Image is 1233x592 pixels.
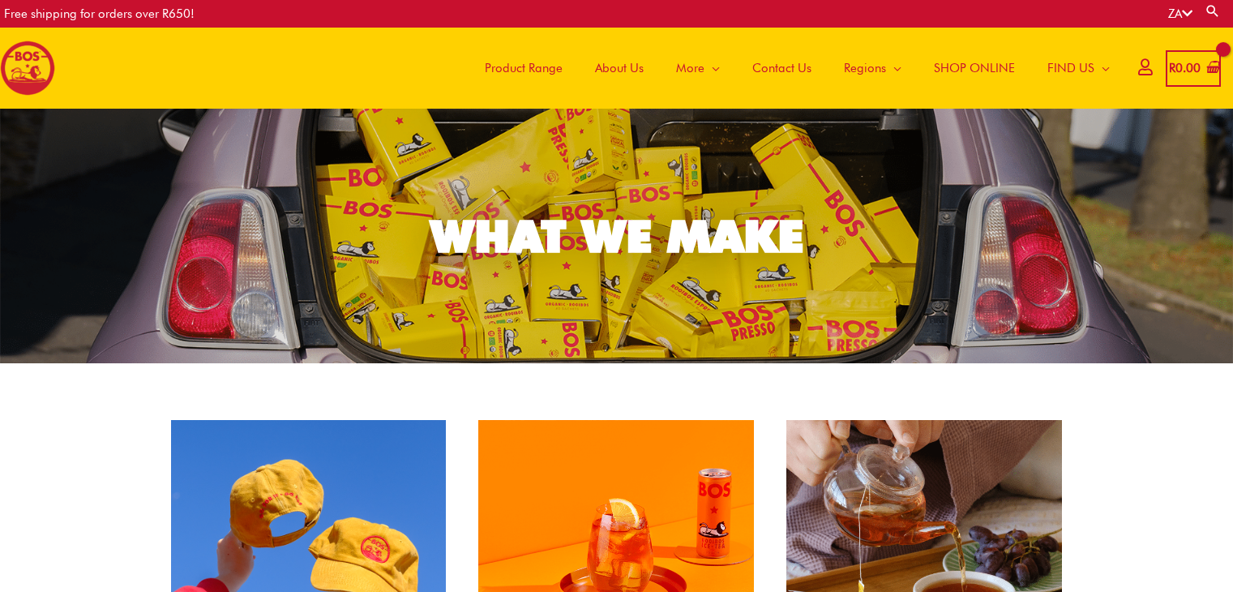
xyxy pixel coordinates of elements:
[736,28,828,109] a: Contact Us
[1047,44,1094,92] span: FIND US
[1169,61,1175,75] span: R
[1168,6,1192,21] a: ZA
[469,28,579,109] a: Product Range
[1169,61,1201,75] bdi: 0.00
[456,28,1126,109] nav: Site Navigation
[934,44,1015,92] span: SHOP ONLINE
[595,44,644,92] span: About Us
[752,44,811,92] span: Contact Us
[1166,50,1221,87] a: View Shopping Cart, empty
[660,28,736,109] a: More
[844,44,886,92] span: Regions
[676,44,704,92] span: More
[918,28,1031,109] a: SHOP ONLINE
[828,28,918,109] a: Regions
[485,44,563,92] span: Product Range
[430,214,803,259] div: WHAT WE MAKE
[1205,3,1221,19] a: Search button
[579,28,660,109] a: About Us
